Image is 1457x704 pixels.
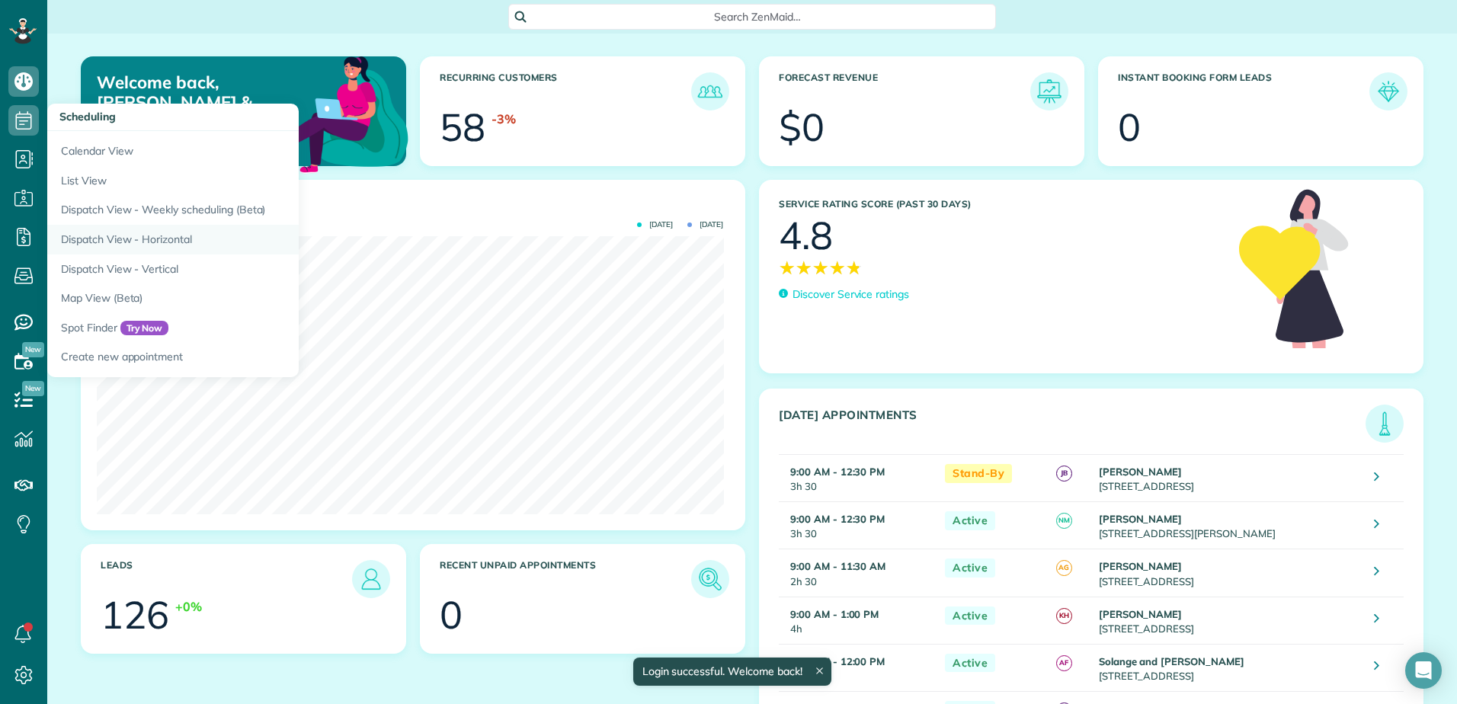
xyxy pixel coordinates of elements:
td: [STREET_ADDRESS] [1095,549,1363,597]
div: 58 [440,108,485,146]
div: 126 [101,596,169,634]
div: Open Intercom Messenger [1405,652,1442,689]
span: ★ [812,254,829,281]
a: Dispatch View - Horizontal [47,225,428,254]
h3: Actual Revenue this month [101,200,729,213]
h3: Recurring Customers [440,72,691,110]
strong: 9:00 AM - 11:30 AM [790,560,885,572]
td: [STREET_ADDRESS] [1095,644,1363,691]
a: Spot FinderTry Now [47,313,428,343]
p: Welcome back, [PERSON_NAME] & [PERSON_NAME]! [97,72,303,113]
h3: [DATE] Appointments [779,408,1366,443]
td: [STREET_ADDRESS][PERSON_NAME] [1095,502,1363,549]
strong: 9:00 AM - 12:30 PM [790,466,885,478]
a: Dispatch View - Vertical [47,254,428,284]
strong: 9:00 AM - 12:30 PM [790,513,885,525]
strong: 9:00 AM - 12:00 PM [790,655,885,667]
span: [DATE] [637,221,673,229]
div: $0 [779,108,825,146]
div: 4.8 [779,216,833,254]
span: AF [1056,655,1072,671]
a: Discover Service ratings [779,286,909,302]
td: 2h 30 [779,549,937,597]
h3: Service Rating score (past 30 days) [779,199,1224,210]
span: Active [945,654,995,673]
span: NM [1056,513,1072,529]
div: -3% [492,110,516,128]
img: icon_form_leads-04211a6a04a5b2264e4ee56bc0799ec3eb69b7e499cbb523a139df1d13a81ae0.png [1373,76,1404,107]
div: 0 [1118,108,1141,146]
img: dashboard_welcome-42a62b7d889689a78055ac9021e634bf52bae3f8056760290aed330b23ab8690.png [264,39,411,187]
a: Map View (Beta) [47,283,428,313]
p: Discover Service ratings [793,286,909,302]
span: Active [945,511,995,530]
strong: [PERSON_NAME] [1099,608,1183,620]
img: icon_recurring_customers-cf858462ba22bcd05b5a5880d41d6543d210077de5bb9ebc9590e49fd87d84ed.png [695,76,725,107]
td: 3h [779,644,937,691]
span: Stand-By [945,464,1012,483]
td: 3h 30 [779,455,937,502]
strong: [PERSON_NAME] [1099,466,1183,478]
td: 4h [779,597,937,644]
a: List View [47,166,428,196]
span: [DATE] [687,221,723,229]
span: KH [1056,608,1072,624]
img: icon_leads-1bed01f49abd5b7fead27621c3d59655bb73ed531f8eeb49469d10e621d6b896.png [356,564,386,594]
strong: [PERSON_NAME] [1099,513,1183,525]
h3: Forecast Revenue [779,72,1030,110]
td: [STREET_ADDRESS] [1095,597,1363,644]
div: +0% [175,598,202,616]
span: ★ [796,254,812,281]
td: 3h 30 [779,502,937,549]
strong: 9:00 AM - 1:00 PM [790,608,879,620]
span: JB [1056,466,1072,482]
h3: Instant Booking Form Leads [1118,72,1369,110]
span: ★ [846,254,863,281]
div: 0 [440,596,463,634]
h3: Recent unpaid appointments [440,560,691,598]
span: Try Now [120,321,169,336]
span: AG [1056,560,1072,576]
span: Active [945,558,995,578]
strong: [PERSON_NAME] [1099,560,1183,572]
td: [STREET_ADDRESS] [1095,455,1363,502]
h3: Leads [101,560,352,598]
img: icon_forecast_revenue-8c13a41c7ed35a8dcfafea3cbb826a0462acb37728057bba2d056411b612bbbe.png [1034,76,1065,107]
span: Scheduling [59,110,116,123]
a: Calendar View [47,131,428,166]
span: New [22,342,44,357]
img: icon_unpaid_appointments-47b8ce3997adf2238b356f14209ab4cced10bd1f174958f3ca8f1d0dd7fffeee.png [695,564,725,594]
img: icon_todays_appointments-901f7ab196bb0bea1936b74009e4eb5ffbc2d2711fa7634e0d609ed5ef32b18b.png [1369,408,1400,439]
span: ★ [829,254,846,281]
span: ★ [779,254,796,281]
a: Create new appointment [47,342,428,377]
span: New [22,381,44,396]
span: Active [945,606,995,626]
strong: Solange and [PERSON_NAME] [1099,655,1244,667]
a: Dispatch View - Weekly scheduling (Beta) [47,195,428,225]
div: Login successful. Welcome back! [632,658,831,686]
